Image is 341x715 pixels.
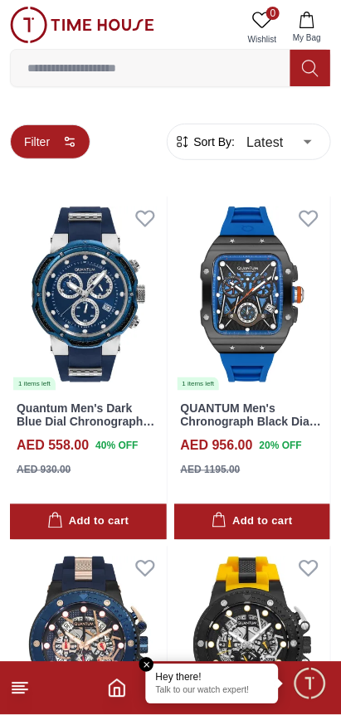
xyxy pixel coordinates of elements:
div: Chat Widget [292,666,329,703]
div: 1 items left [13,377,56,391]
button: Filter [10,124,90,159]
a: Quantum Men's Dark Blue Dial Chronograph Watch - HNG1051.399 [17,402,154,444]
img: Quantum Men's Dark Blue Dial Chronograph Watch - HNG1051.399 [10,197,167,392]
button: My Bag [283,7,331,49]
span: 20 % OFF [260,439,302,454]
span: Sort By: [191,134,236,150]
button: Add to cart [174,504,331,540]
h4: AED 558.00 [17,436,89,456]
img: ... [10,7,154,43]
div: AED 1195.00 [181,463,241,478]
span: 40 % OFF [95,439,138,454]
div: 1 items left [178,377,220,391]
div: Add to cart [212,513,293,532]
span: My Bag [286,32,328,44]
div: Add to cart [47,513,129,532]
a: QUANTUM Men's Chronograph Black Dial Watch - HNG1080.0501 items left [174,197,331,392]
a: Home [107,679,127,698]
em: Close tooltip [139,658,154,673]
a: 0Wishlist [241,7,283,49]
h4: AED 956.00 [181,436,253,456]
button: Add to cart [10,504,167,540]
div: Latest [235,119,324,165]
span: 0 [266,7,280,20]
a: QUANTUM Men's Chronograph Black Dial Watch - HNG1080.050 [181,402,322,444]
span: Wishlist [241,33,283,46]
button: Sort By: [174,134,236,150]
div: Hey there! [156,671,269,684]
a: Quantum Men's Dark Blue Dial Chronograph Watch - HNG1051.3991 items left [10,197,167,392]
div: AED 930.00 [17,463,71,478]
img: QUANTUM Men's Chronograph Black Dial Watch - HNG1080.050 [174,197,331,392]
p: Talk to our watch expert! [156,686,269,698]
